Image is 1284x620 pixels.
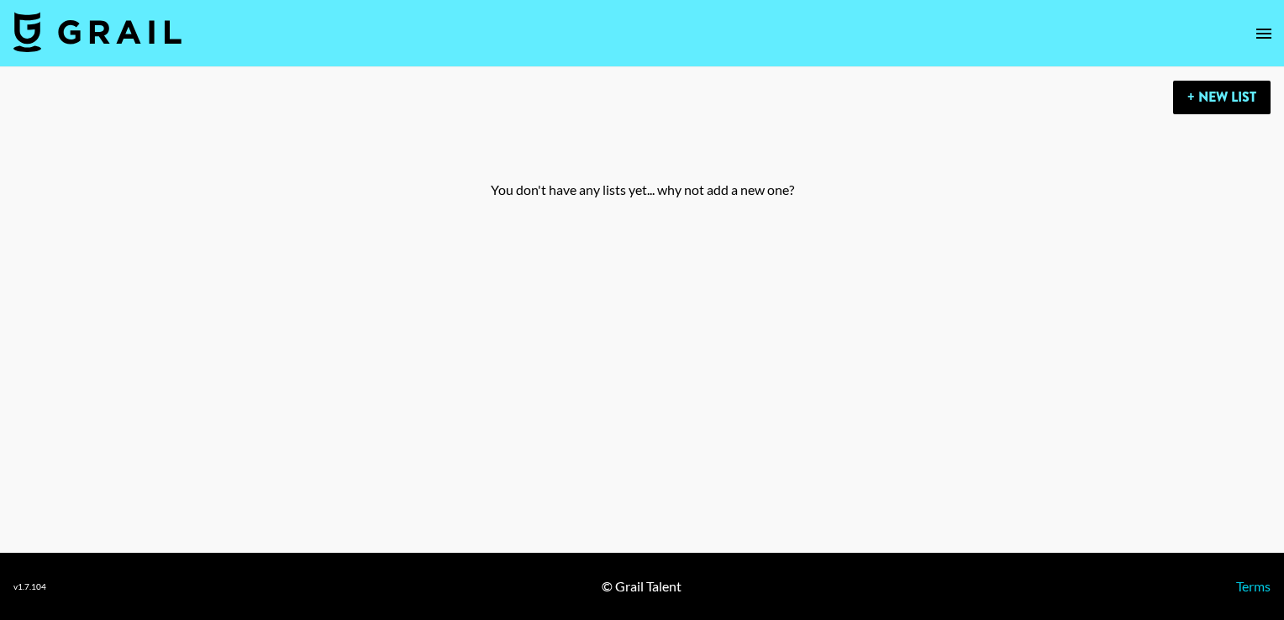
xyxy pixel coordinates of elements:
[13,581,46,592] div: v 1.7.104
[602,578,681,595] div: © Grail Talent
[13,128,1271,252] div: You don't have any lists yet... why not add a new one?
[13,12,182,52] img: Grail Talent
[1236,578,1271,594] a: Terms
[1247,17,1281,50] button: open drawer
[1173,81,1271,114] button: + New List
